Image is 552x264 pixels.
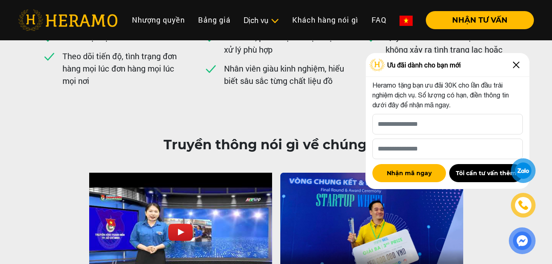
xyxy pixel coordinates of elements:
h2: Truyền thông nói gì về chúng tôi [16,137,536,153]
a: FAQ [365,11,393,29]
img: subToggleIcon [270,17,279,25]
button: Tôi cần tư vấn thêm [449,164,523,182]
p: Quy trình kiểm soát chặt chẽ để không xảy ra tình trạng lạc hoặc nhầm đồ hoặc hư hỏng [386,31,510,68]
a: Bảng giá [192,11,237,29]
img: phone-icon [517,199,529,211]
img: vn-flag.png [400,16,413,26]
p: Theo dõi tiến độ, tình trạng đơn hàng mọi lúc đơn hàng mọi lúc mọi nơi [62,50,187,87]
a: NHẬN TƯ VẤN [419,16,534,24]
span: Ưu đãi dành cho bạn mới [387,60,461,70]
img: checked.svg [43,50,56,63]
a: Nhượng quyền [125,11,192,29]
img: Logo [370,59,385,71]
img: Close [510,58,523,72]
p: Nhân viên giàu kinh nghiệm, hiểu biết sâu sắc từng chất liệu đồ [224,62,348,87]
button: Nhận mã ngay [372,164,446,182]
img: Play Video [168,224,193,241]
div: Dịch vụ [244,15,279,26]
p: Heramo tặng bạn ưu đãi 30K cho lần đầu trải nghiệm dịch vụ. Số lượng có hạn, điền thông tin dưới ... [372,80,523,110]
p: Kiểm tra, phân loại đồ đặc biệt để xử lý phù hợp [224,31,348,56]
button: NHẬN TƯ VẤN [426,11,534,29]
a: Khách hàng nói gì [286,11,365,29]
img: heramo-logo.png [18,9,118,31]
img: checked.svg [204,62,217,75]
a: phone-icon [512,194,535,217]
